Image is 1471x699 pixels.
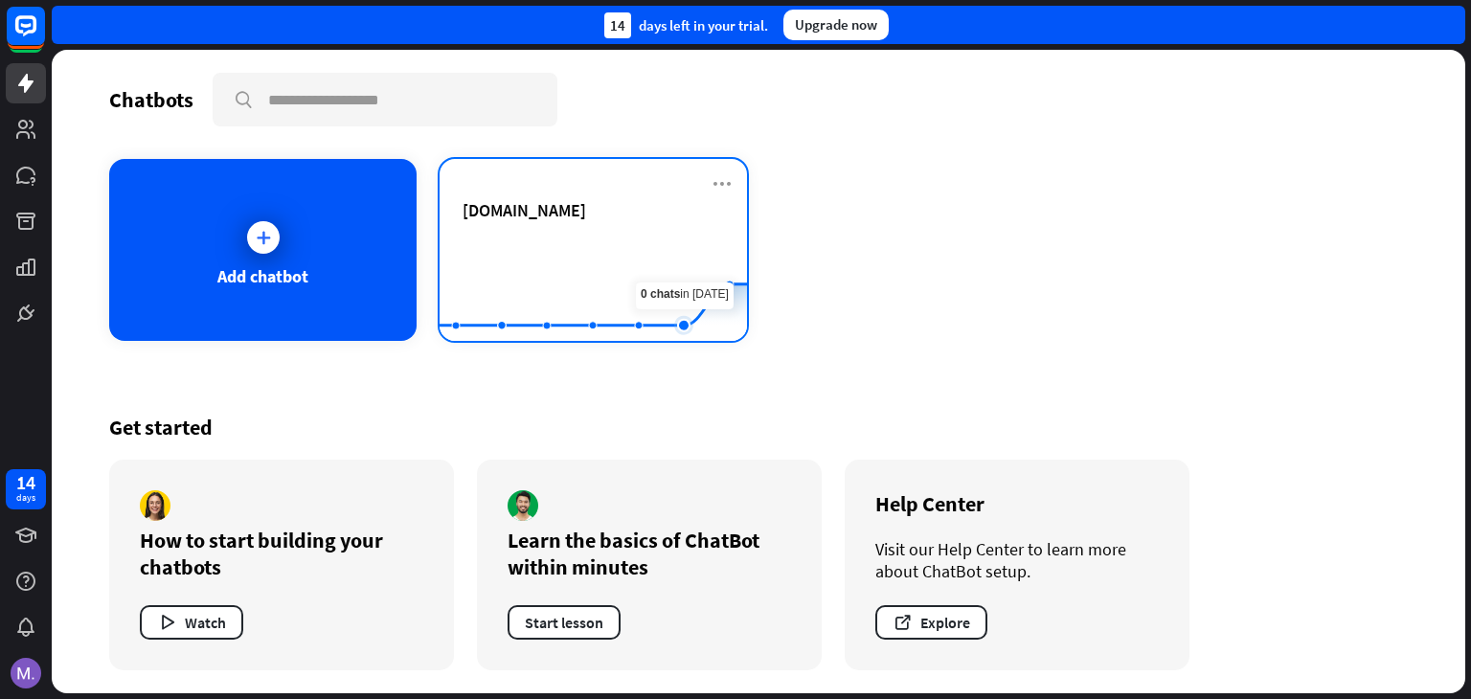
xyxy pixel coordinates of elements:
img: author [508,490,538,521]
a: 14 days [6,469,46,509]
div: Upgrade now [783,10,889,40]
img: author [140,490,170,521]
button: Watch [140,605,243,640]
div: Get started [109,414,1408,440]
div: How to start building your chatbots [140,527,423,580]
span: makhyar.com [463,199,586,221]
div: Chatbots [109,86,193,113]
div: Help Center [875,490,1159,517]
div: Learn the basics of ChatBot within minutes [508,527,791,580]
div: 14 [16,474,35,491]
div: days left in your trial. [604,12,768,38]
div: 14 [604,12,631,38]
div: days [16,491,35,505]
button: Start lesson [508,605,621,640]
button: Open LiveChat chat widget [15,8,73,65]
div: Visit our Help Center to learn more about ChatBot setup. [875,538,1159,582]
div: Add chatbot [217,265,308,287]
button: Explore [875,605,987,640]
